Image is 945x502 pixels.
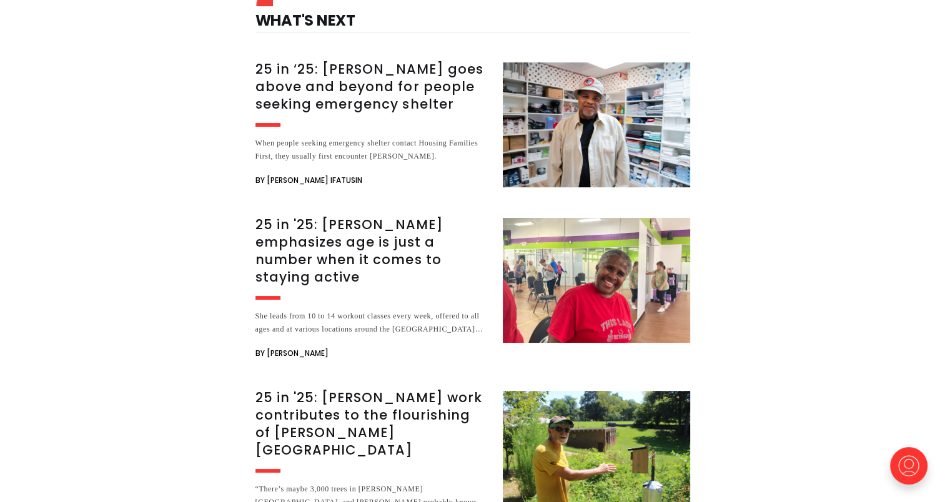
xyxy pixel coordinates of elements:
h3: 25 in '25: [PERSON_NAME] work contributes to the flourishing of [PERSON_NAME][GEOGRAPHIC_DATA] [255,389,488,459]
div: When people seeking emergency shelter contact Housing Families First, they usually first encounte... [255,137,488,163]
div: She leads from 10 to 14 workout classes every week, offered to all ages and at various locations ... [255,310,488,336]
img: 25 in '25: Debra Sims Fleisher emphasizes age is just a number when it comes to staying active [503,218,690,343]
a: 25 in ‘25: [PERSON_NAME] goes above and beyond for people seeking emergency shelter When people s... [255,62,690,188]
a: 25 in '25: [PERSON_NAME] emphasizes age is just a number when it comes to staying active She lead... [255,218,690,361]
span: By [PERSON_NAME] [255,346,329,361]
iframe: portal-trigger [879,441,945,502]
h3: 25 in ‘25: [PERSON_NAME] goes above and beyond for people seeking emergency shelter [255,61,488,113]
img: 25 in ‘25: Rodney Hopkins goes above and beyond for people seeking emergency shelter [503,62,690,187]
span: By [PERSON_NAME] Ifatusin [255,173,362,188]
h3: 25 in '25: [PERSON_NAME] emphasizes age is just a number when it comes to staying active [255,216,488,286]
